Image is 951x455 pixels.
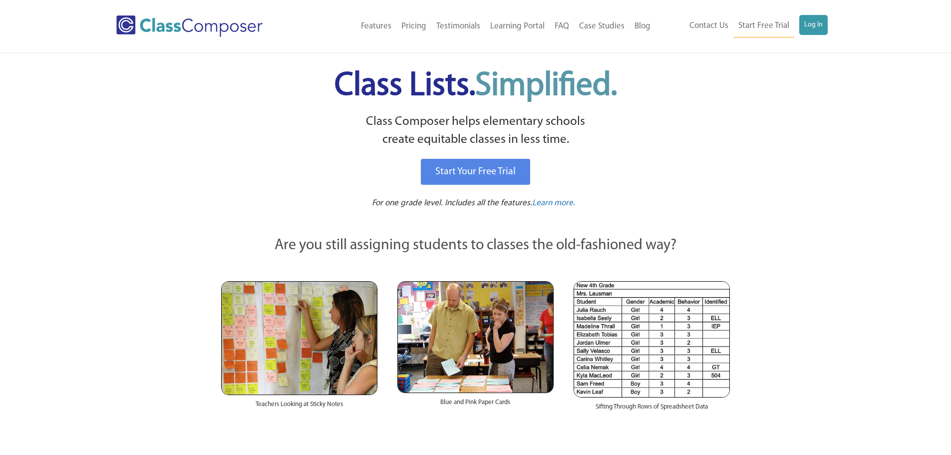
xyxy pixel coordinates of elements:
a: FAQ [550,15,574,37]
p: Class Composer helps elementary schools create equitable classes in less time. [220,113,732,149]
a: Blog [630,15,655,37]
nav: Header Menu [655,15,828,37]
a: Pricing [396,15,431,37]
div: Sifting Through Rows of Spreadsheet Data [574,398,730,422]
span: Learn more. [532,199,575,207]
span: Start Your Free Trial [435,167,516,177]
img: Spreadsheets [574,281,730,398]
a: Start Your Free Trial [421,159,530,185]
a: Case Studies [574,15,630,37]
span: Simplified. [475,70,617,102]
img: Blue and Pink Paper Cards [397,281,554,393]
a: Log In [799,15,828,35]
span: For one grade level. Includes all the features. [372,199,532,207]
a: Contact Us [684,15,733,37]
div: Blue and Pink Paper Cards [397,393,554,417]
a: Testimonials [431,15,485,37]
img: Teachers Looking at Sticky Notes [221,281,377,395]
a: Start Free Trial [733,15,794,37]
a: Features [356,15,396,37]
img: Class Composer [116,15,263,37]
nav: Header Menu [304,15,655,37]
p: Are you still assigning students to classes the old-fashioned way? [221,235,730,257]
span: Class Lists. [334,70,617,102]
div: Teachers Looking at Sticky Notes [221,395,377,419]
a: Learn more. [532,197,575,210]
a: Learning Portal [485,15,550,37]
